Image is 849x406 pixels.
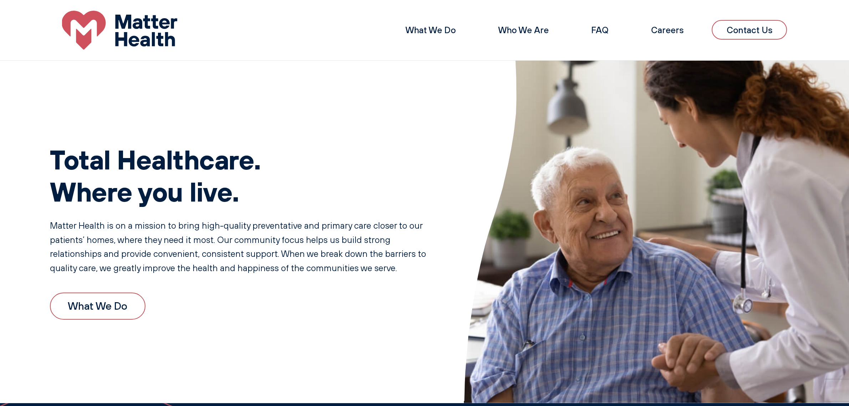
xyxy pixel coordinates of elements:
a: What We Do [405,24,456,35]
a: What We Do [50,293,145,320]
a: Who We Are [498,24,549,35]
a: Careers [651,24,684,35]
a: FAQ [591,24,609,35]
a: Contact Us [712,20,787,40]
h1: Total Healthcare. Where you live. [50,143,435,207]
p: Matter Health is on a mission to bring high-quality preventative and primary care closer to our p... [50,219,435,275]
